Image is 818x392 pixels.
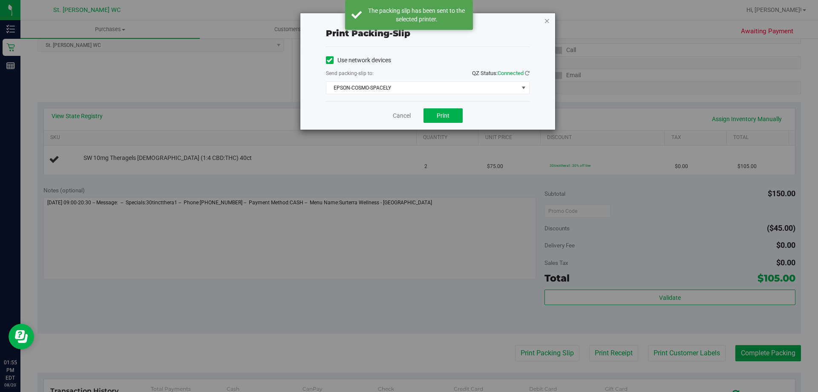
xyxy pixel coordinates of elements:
[326,70,374,77] label: Send packing-slip to:
[437,112,449,119] span: Print
[366,6,467,23] div: The packing slip has been sent to the selected printer.
[423,108,463,123] button: Print
[498,70,524,76] span: Connected
[518,82,529,94] span: select
[393,111,411,120] a: Cancel
[326,28,410,38] span: Print packing-slip
[326,56,391,65] label: Use network devices
[326,82,518,94] span: EPSON-COSMO-SPACELY
[472,70,530,76] span: QZ Status:
[9,324,34,349] iframe: Resource center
